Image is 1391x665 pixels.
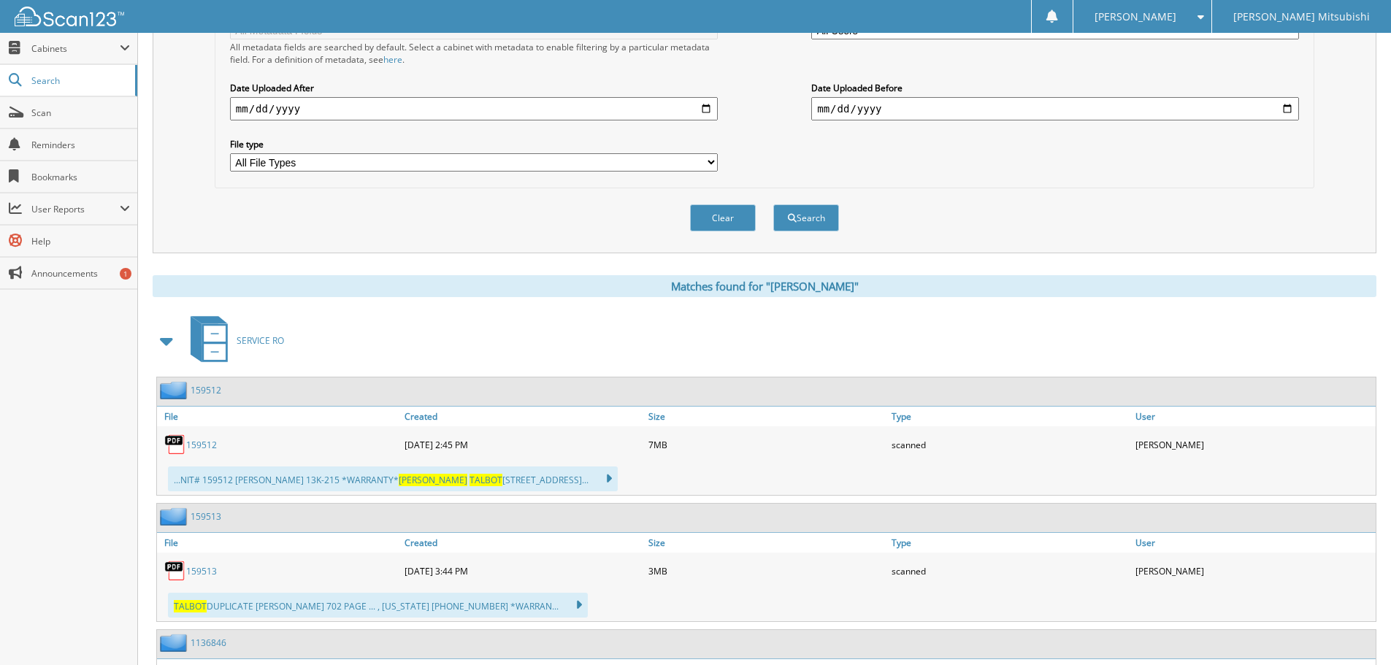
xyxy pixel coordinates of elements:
img: folder2.png [160,507,191,526]
span: TALBOT [174,600,207,612]
a: 159512 [186,439,217,451]
div: scanned [888,556,1132,585]
div: 3MB [645,556,889,585]
div: ...NIT# 159512 [PERSON_NAME] 13K-215 *WARRANTY* [STREET_ADDRESS]... [168,466,618,491]
a: Type [888,407,1132,426]
a: User [1132,407,1376,426]
div: [PERSON_NAME] [1132,556,1376,585]
span: Announcements [31,267,130,280]
span: Help [31,235,130,247]
a: File [157,407,401,426]
a: SERVICE RO [182,312,284,369]
img: PDF.png [164,434,186,455]
span: Scan [31,107,130,119]
img: PDF.png [164,560,186,582]
a: 159513 [191,510,221,523]
span: Cabinets [31,42,120,55]
a: File [157,533,401,553]
div: DUPLICATE [PERSON_NAME] 702 PAGE ... , [US_STATE] [PHONE_NUMBER] *WARRAN... [168,593,588,618]
div: scanned [888,430,1132,459]
a: 159512 [191,384,221,396]
img: folder2.png [160,381,191,399]
label: File type [230,138,718,150]
span: SERVICE RO [237,334,284,347]
a: 1136846 [191,637,226,649]
label: Date Uploaded After [230,82,718,94]
span: [PERSON_NAME] Mitsubishi [1233,12,1370,21]
a: Type [888,533,1132,553]
div: Matches found for "[PERSON_NAME]" [153,275,1376,297]
button: Clear [690,204,756,231]
span: [PERSON_NAME] [1095,12,1176,21]
a: Size [645,533,889,553]
div: 1 [120,268,131,280]
div: All metadata fields are searched by default. Select a cabinet with metadata to enable filtering b... [230,41,718,66]
span: User Reports [31,203,120,215]
span: Bookmarks [31,171,130,183]
span: Reminders [31,139,130,151]
input: start [230,97,718,120]
a: Created [401,533,645,553]
label: Date Uploaded Before [811,82,1299,94]
a: User [1132,533,1376,553]
span: Search [31,74,128,87]
button: Search [773,204,839,231]
a: here [383,53,402,66]
input: end [811,97,1299,120]
img: scan123-logo-white.svg [15,7,124,26]
div: [PERSON_NAME] [1132,430,1376,459]
span: [PERSON_NAME] [399,474,467,486]
div: [DATE] 2:45 PM [401,430,645,459]
a: 159513 [186,565,217,577]
span: TALBOT [470,474,502,486]
a: Size [645,407,889,426]
div: [DATE] 3:44 PM [401,556,645,585]
a: Created [401,407,645,426]
img: folder2.png [160,634,191,652]
div: 7MB [645,430,889,459]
